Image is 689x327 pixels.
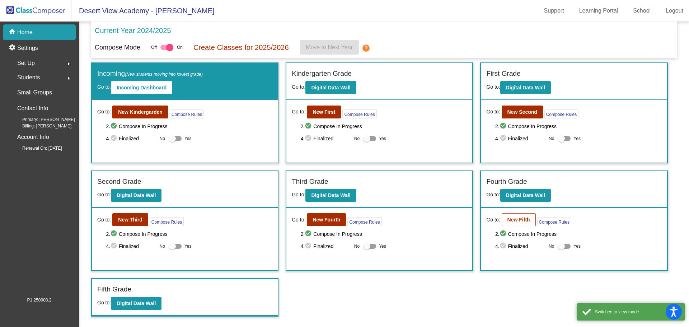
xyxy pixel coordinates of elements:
[544,109,578,118] button: Compose Rules
[311,192,350,198] b: Digital Data Wall
[305,122,313,131] mat-icon: check_circle
[97,300,111,305] span: Go to:
[313,109,335,115] b: New First
[110,122,119,131] mat-icon: check_circle
[97,69,203,79] label: Incoming
[11,123,71,129] span: Billing: [PERSON_NAME]
[117,192,156,198] b: Digital Data Wall
[110,230,119,238] mat-icon: check_circle
[486,192,500,197] span: Go to:
[95,43,140,52] p: Compose Mode
[342,109,376,118] button: Compose Rules
[573,134,581,143] span: Yes
[549,243,554,249] span: No
[184,242,192,251] span: Yes
[305,242,313,251] mat-icon: check_circle
[11,145,62,151] span: Renewal On: [DATE]
[495,122,662,131] span: 2. Compose In Progress
[97,216,111,224] span: Go to:
[313,217,340,223] b: New Fourth
[110,242,119,251] mat-icon: check_circle
[97,84,111,90] span: Go to:
[506,85,545,90] b: Digital Data Wall
[500,134,508,143] mat-icon: check_circle
[307,213,346,226] button: New Fourth
[17,44,38,52] p: Settings
[292,177,328,187] label: Third Grade
[486,177,527,187] label: Fourth Grade
[64,74,73,83] mat-icon: arrow_right
[117,85,167,90] b: Incoming Dashboard
[500,122,508,131] mat-icon: check_circle
[17,28,33,37] p: Home
[117,300,156,306] b: Digital Data Wall
[95,25,171,36] p: Current Year 2024/2025
[573,242,581,251] span: Yes
[301,134,351,143] span: 4. Finalized
[97,177,141,187] label: Second Grade
[537,217,571,226] button: Compose Rules
[307,106,341,118] button: New First
[305,189,356,202] button: Digital Data Wall
[486,84,500,90] span: Go to:
[486,108,500,116] span: Go to:
[17,103,48,113] p: Contact Info
[177,44,183,51] span: On
[305,134,313,143] mat-icon: check_circle
[379,242,386,251] span: Yes
[112,213,148,226] button: New Third
[292,84,305,90] span: Go to:
[111,297,161,310] button: Digital Data Wall
[500,81,551,94] button: Digital Data Wall
[160,243,165,249] span: No
[106,230,272,238] span: 2. Compose In Progress
[305,230,313,238] mat-icon: check_circle
[292,192,305,197] span: Go to:
[17,73,40,83] span: Students
[9,44,17,52] mat-icon: settings
[160,135,165,142] span: No
[184,134,192,143] span: Yes
[627,5,656,17] a: School
[362,44,370,52] mat-icon: help
[72,5,215,17] span: Desert View Academy - [PERSON_NAME]
[106,242,156,251] span: 4. Finalized
[118,217,142,223] b: New Third
[111,81,172,94] button: Incoming Dashboard
[506,192,545,198] b: Digital Data Wall
[549,135,554,142] span: No
[502,213,536,226] button: New Fifth
[292,69,352,79] label: Kindergarten Grade
[486,216,500,224] span: Go to:
[112,106,168,118] button: New Kindergarden
[17,58,35,68] span: Set Up
[500,189,551,202] button: Digital Data Wall
[97,284,131,295] label: Fifth Grade
[486,69,520,79] label: First Grade
[97,192,111,197] span: Go to:
[9,28,17,37] mat-icon: home
[106,134,156,143] span: 4. Finalized
[595,309,679,315] div: Switched to view mode
[573,5,624,17] a: Learning Portal
[500,242,508,251] mat-icon: check_circle
[495,230,662,238] span: 2. Compose In Progress
[170,109,204,118] button: Compose Rules
[660,5,689,17] a: Logout
[301,242,351,251] span: 4. Finalized
[495,134,545,143] span: 4. Finalized
[305,81,356,94] button: Digital Data Wall
[500,230,508,238] mat-icon: check_circle
[301,122,467,131] span: 2. Compose In Progress
[379,134,386,143] span: Yes
[347,217,381,226] button: Compose Rules
[300,40,359,55] button: Move to Next Year
[301,230,467,238] span: 2. Compose In Progress
[292,216,305,224] span: Go to:
[106,122,272,131] span: 2. Compose In Progress
[151,44,157,51] span: Off
[507,109,537,115] b: New Second
[354,135,360,142] span: No
[193,42,289,53] p: Create Classes for 2025/2026
[17,88,52,98] p: Small Groups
